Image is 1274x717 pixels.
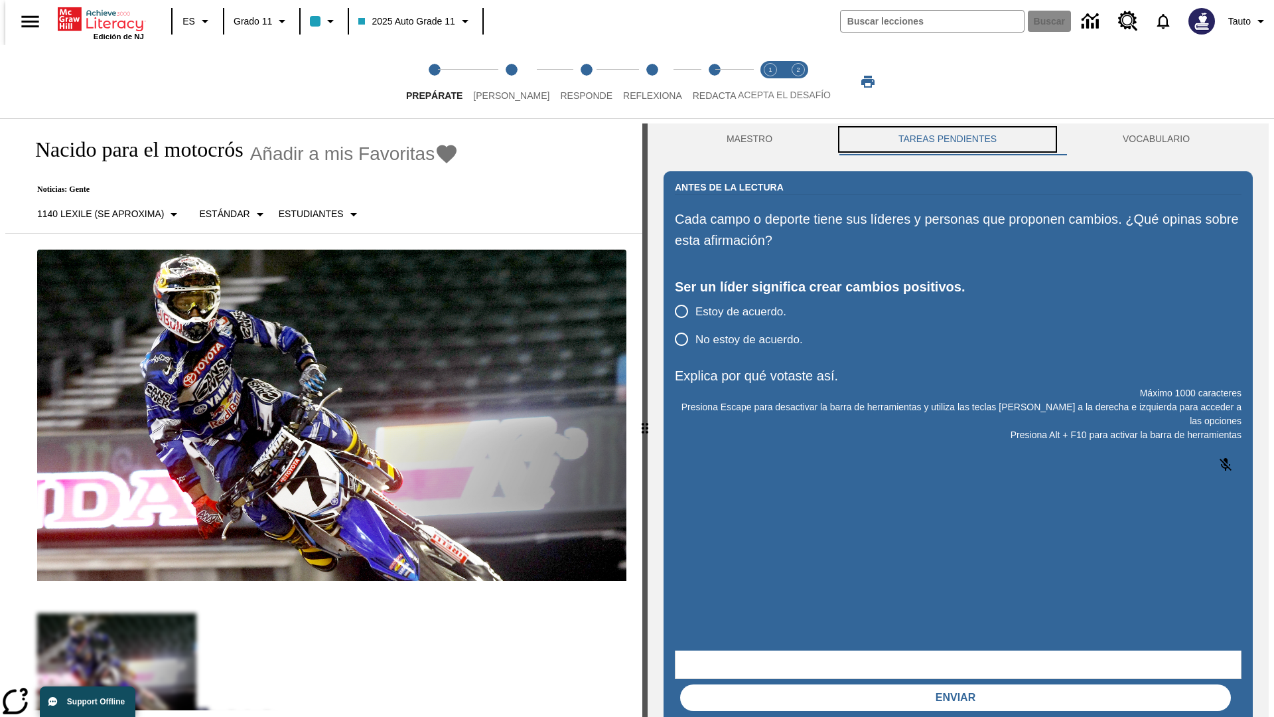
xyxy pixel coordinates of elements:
[847,70,889,94] button: Imprimir
[779,45,817,118] button: Acepta el desafío contesta step 2 of 2
[1110,3,1146,39] a: Centro de recursos, Se abrirá en una pestaña nueva.
[693,90,737,101] span: Redacta
[234,15,272,29] span: Grado 11
[21,185,459,195] p: Noticias: Gente
[675,386,1241,400] p: Máximo 1000 caracteres
[40,686,135,717] button: Support Offline
[37,207,164,221] p: 1140 Lexile (Se aproxima)
[695,331,803,349] span: No estoy de acuerdo.
[1228,15,1251,29] span: Tauto
[279,207,344,221] p: Estudiantes
[549,45,623,118] button: Responde step 3 of 5
[1188,8,1215,35] img: Avatar
[1060,123,1253,155] button: VOCABULARIO
[5,123,642,710] div: reading
[682,45,747,118] button: Redacta step 5 of 5
[695,303,786,321] span: Estoy de acuerdo.
[835,123,1060,155] button: TAREAS PENDIENTES
[675,400,1241,428] p: Presiona Escape para desactivar la barra de herramientas y utiliza las teclas [PERSON_NAME] a la ...
[353,9,478,33] button: Clase: 2025 Auto Grade 11, Selecciona una clase
[623,90,682,101] span: Reflexiona
[11,2,50,41] button: Abrir el menú lateral
[664,123,835,155] button: Maestro
[675,297,814,353] div: poll
[1146,4,1180,39] a: Notificaciones
[1210,449,1241,481] button: Haga clic para activar la función de reconocimiento de voz
[32,202,187,226] button: Seleccione Lexile, 1140 Lexile (Se aproxima)
[395,45,473,118] button: Prepárate step 1 of 5
[194,202,273,226] button: Tipo de apoyo, Estándar
[273,202,367,226] button: Seleccionar estudiante
[358,15,455,29] span: 2025 Auto Grade 11
[642,123,648,717] div: Pulsa la tecla de intro o la barra espaciadora y luego presiona las flechas de derecha e izquierd...
[768,66,772,73] text: 1
[675,276,1241,297] div: Ser un líder significa crear cambios positivos.
[473,90,549,101] span: [PERSON_NAME]
[738,90,831,100] span: ACEPTA EL DESAFÍO
[228,9,295,33] button: Grado: Grado 11, Elige un grado
[250,142,459,165] button: Añadir a mis Favoritas - Nacido para el motocrós
[177,9,219,33] button: Lenguaje: ES, Selecciona un idioma
[751,45,790,118] button: Acepta el desafío lee step 1 of 2
[21,137,244,162] h1: Nacido para el motocrós
[841,11,1024,32] input: Buscar campo
[675,180,784,195] h2: Antes de la lectura
[37,250,626,582] img: El corredor de motocrós James Stewart vuela por los aires en su motocicleta de montaña
[796,66,800,73] text: 2
[560,90,612,101] span: Responde
[5,11,194,23] body: Explica por qué votaste así. Máximo 1000 caracteres Presiona Alt + F10 para activar la barra de h...
[406,90,462,101] span: Prepárate
[1180,4,1223,39] button: Escoja un nuevo avatar
[675,208,1241,251] p: Cada campo o deporte tiene sus líderes y personas que proponen cambios. ¿Qué opinas sobre esta af...
[1223,9,1274,33] button: Perfil/Configuración
[675,428,1241,442] p: Presiona Alt + F10 para activar la barra de herramientas
[182,15,195,29] span: ES
[648,123,1269,717] div: activity
[612,45,693,118] button: Reflexiona step 4 of 5
[58,5,144,40] div: Portada
[250,143,435,165] span: Añadir a mis Favoritas
[199,207,249,221] p: Estándar
[462,45,560,118] button: Lee step 2 of 5
[1074,3,1110,40] a: Centro de información
[67,697,125,706] span: Support Offline
[680,684,1231,711] button: Enviar
[664,123,1253,155] div: Instructional Panel Tabs
[305,9,344,33] button: El color de la clase es azul claro. Cambiar el color de la clase.
[94,33,144,40] span: Edición de NJ
[675,365,1241,386] p: Explica por qué votaste así.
